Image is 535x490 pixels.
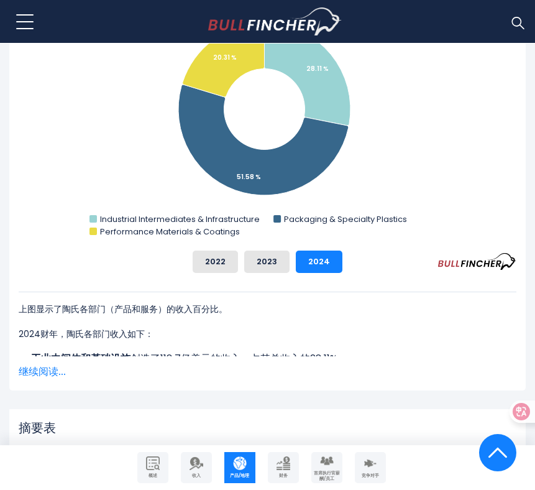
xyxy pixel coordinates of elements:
font: 2024 [308,256,330,267]
font: 收入 [192,473,201,478]
button: 2022 [193,251,238,273]
a: 前往主页 [208,7,342,36]
font: 工业中间体和基础设施 [31,351,130,366]
a: 公司员工 [311,452,342,483]
font: 上图显示了陶氏各部门（产品和服务）的收入百分比。 [19,303,227,315]
tspan: 20.31 % [213,53,237,62]
tspan: 28.11 % [306,64,329,73]
font: 2023 [257,256,277,267]
button: 2023 [244,251,290,273]
font: 2022 [205,256,226,267]
font: 首席执行官薪酬/员工 [314,470,340,481]
button: 2024 [296,251,342,273]
text: Performance Materials & Coatings [100,226,240,238]
img: 红腹灰雀徽标 [208,7,342,36]
font: 创造了118.7亿美元的收入，占其总收入的28.11%。 [130,351,347,366]
font: 竞争对手 [362,473,379,478]
font: 摘要表 [19,419,56,437]
font: 概述 [149,473,157,478]
font: 财务 [279,473,288,478]
a: 公司收入 [181,452,212,483]
a: 公司概况 [137,452,168,483]
tspan: 51.58 % [237,172,261,182]
font: 2024财年，陶氏各部门收入如下： [19,328,153,340]
font: 产品/地理 [230,473,249,478]
a: 公司产品/地理 [224,452,255,483]
a: 公司财务 [268,452,299,483]
a: 公司竞争对手 [355,452,386,483]
text: Packaging & Specialty Plastics [284,213,407,225]
text: Industrial Intermediates & Infrastructure [100,213,260,225]
font: 继续阅读... [19,364,66,379]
